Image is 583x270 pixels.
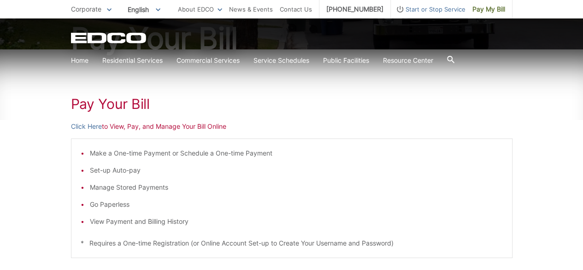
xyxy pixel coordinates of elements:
p: to View, Pay, and Manage Your Bill Online [71,121,512,132]
a: Public Facilities [323,55,369,66]
a: News & Events [229,4,273,14]
a: Resource Center [383,55,433,66]
a: Home [71,55,88,66]
a: Contact Us [280,4,312,14]
li: Go Paperless [90,199,503,210]
li: Manage Stored Payments [90,182,503,192]
a: EDCD logo. Return to the homepage. [71,32,147,43]
a: About EDCO [178,4,222,14]
span: English [121,2,167,17]
span: Corporate [71,5,101,13]
li: Make a One-time Payment or Schedule a One-time Payment [90,148,503,158]
span: Pay My Bill [472,4,505,14]
a: Residential Services [102,55,163,66]
li: Set-up Auto-pay [90,165,503,175]
li: View Payment and Billing History [90,216,503,227]
a: Click Here [71,121,102,132]
p: * Requires a One-time Registration (or Online Account Set-up to Create Your Username and Password) [81,238,503,248]
a: Commercial Services [177,55,240,66]
a: Service Schedules [253,55,309,66]
h1: Pay Your Bill [71,96,512,112]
